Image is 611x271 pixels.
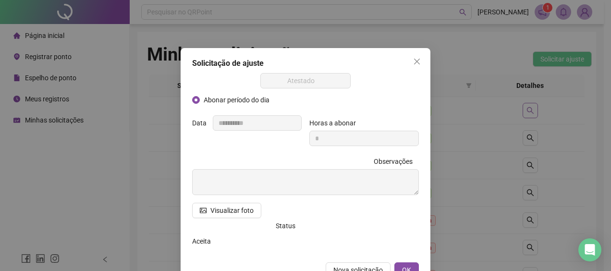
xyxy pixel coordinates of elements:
[200,207,207,214] span: picture
[374,154,419,169] label: Observações
[276,218,302,234] label: Status
[266,74,345,88] span: Atestado
[192,203,261,218] button: Visualizar foto
[413,58,421,65] span: close
[200,95,273,105] span: Abonar período do dia
[210,205,254,216] span: Visualizar foto
[409,54,425,69] button: Close
[192,58,419,69] div: Solicitação de ajuste
[192,115,213,131] label: Data
[578,238,601,261] div: Open Intercom Messenger
[309,115,362,131] label: Horas a abonar
[192,236,302,246] div: Aceita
